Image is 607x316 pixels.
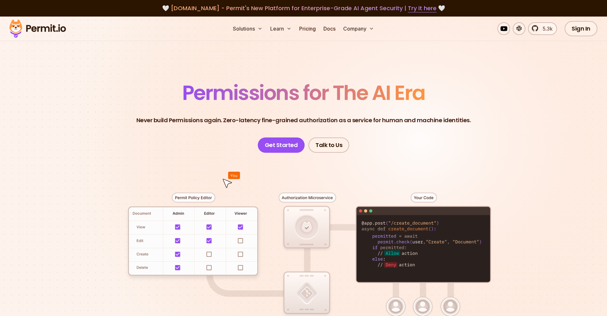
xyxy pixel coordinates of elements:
span: [DOMAIN_NAME] - Permit's New Platform for Enterprise-Grade AI Agent Security | [171,4,437,12]
a: Sign In [565,21,597,36]
a: Docs [321,22,338,35]
button: Solutions [230,22,265,35]
a: Pricing [297,22,318,35]
a: Get Started [258,137,305,153]
span: 5.3k [539,25,553,32]
img: Permit logo [6,18,69,39]
button: Company [341,22,377,35]
button: Learn [268,22,294,35]
a: Talk to Us [308,137,349,153]
span: Permissions for The AI Era [182,79,425,107]
a: 5.3k [528,22,557,35]
div: 🤍 🤍 [15,4,592,13]
p: Never build Permissions again. Zero-latency fine-grained authorization as a service for human and... [136,116,471,125]
a: Try it here [408,4,437,12]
